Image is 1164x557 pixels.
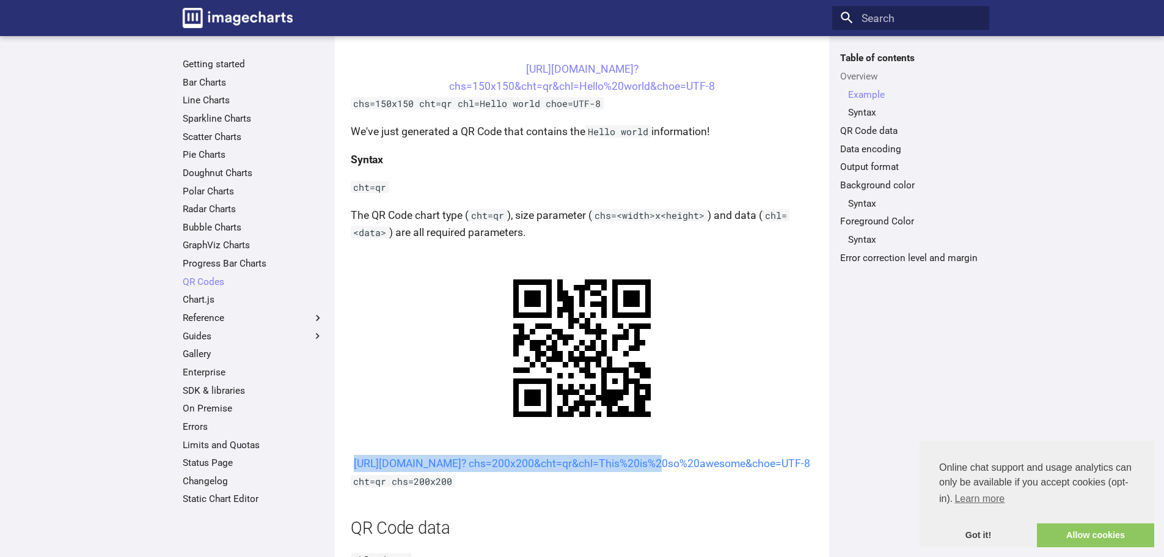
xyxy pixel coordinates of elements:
nav: Background color [840,197,981,210]
label: Guides [183,330,324,342]
a: Overview [840,70,981,83]
a: Polar Charts [183,185,324,197]
a: learn more about cookies [953,490,1006,508]
p: We've just generated a QR Code that contains the information! [351,123,813,140]
nav: Foreground Color [840,234,981,246]
img: logo [183,8,293,28]
a: Errors [183,421,324,433]
a: Foreground Color [840,215,981,227]
h2: QR Code data [351,517,813,540]
a: Gallery [183,348,324,360]
a: SDK & libraries [183,385,324,397]
code: chs=150x150 cht=qr chl=Hello world choe=UTF-8 [351,97,604,109]
code: cht=qr [469,209,507,221]
div: cookieconsent [920,441,1154,547]
a: Progress Bar Charts [183,257,324,270]
a: [URL][DOMAIN_NAME]?chs=150x150&cht=qr&chl=Hello%20world&choe=UTF-8 [449,63,715,92]
input: Search [832,6,989,31]
a: Line Charts [183,94,324,106]
a: Static Chart Editor [183,493,324,505]
a: Radar Charts [183,203,324,215]
a: Scatter Charts [183,131,324,143]
a: Changelog [183,475,324,487]
a: Example [848,89,981,101]
a: On Premise [183,402,324,415]
span: Online chat support and usage analytics can only be available if you accept cookies (opt-in). [939,460,1135,508]
a: Bar Charts [183,76,324,89]
a: Background color [840,179,981,191]
label: Table of contents [832,52,989,64]
a: Error correction level and margin [840,252,981,264]
a: Syntax [848,197,981,210]
a: QR Code data [840,125,981,137]
a: Limits and Quotas [183,439,324,451]
a: dismiss cookie message [920,523,1037,548]
a: Enterprise [183,366,324,378]
p: The QR Code chart type ( ), size parameter ( ) and data ( ) are all required parameters. [351,207,813,241]
a: Sparkline Charts [183,113,324,125]
code: chs=<width>x<height> [592,209,708,221]
nav: Overview [840,89,981,119]
a: Syntax [848,234,981,246]
code: cht=qr [351,181,389,193]
a: Status Page [183,457,324,469]
a: Doughnut Charts [183,167,324,179]
code: cht=qr chs=200x200 [351,475,455,487]
a: allow cookies [1037,523,1154,548]
a: Image-Charts documentation [177,2,298,33]
nav: Table of contents [832,52,989,264]
h4: Syntax [351,151,813,168]
a: Getting started [183,58,324,70]
a: Output format [840,161,981,173]
a: QR Codes [183,276,324,288]
code: Hello world [585,125,651,138]
img: chart [486,252,678,444]
label: Reference [183,312,324,324]
a: Data encoding [840,143,981,155]
a: Bubble Charts [183,221,324,234]
a: Chart.js [183,293,324,306]
a: Pie Charts [183,149,324,161]
a: [URL][DOMAIN_NAME]? chs=200x200&cht=qr&chl=This%20is%20so%20awesome&choe=UTF-8 [354,457,810,470]
a: Syntax [848,106,981,119]
a: GraphViz Charts [183,239,324,251]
